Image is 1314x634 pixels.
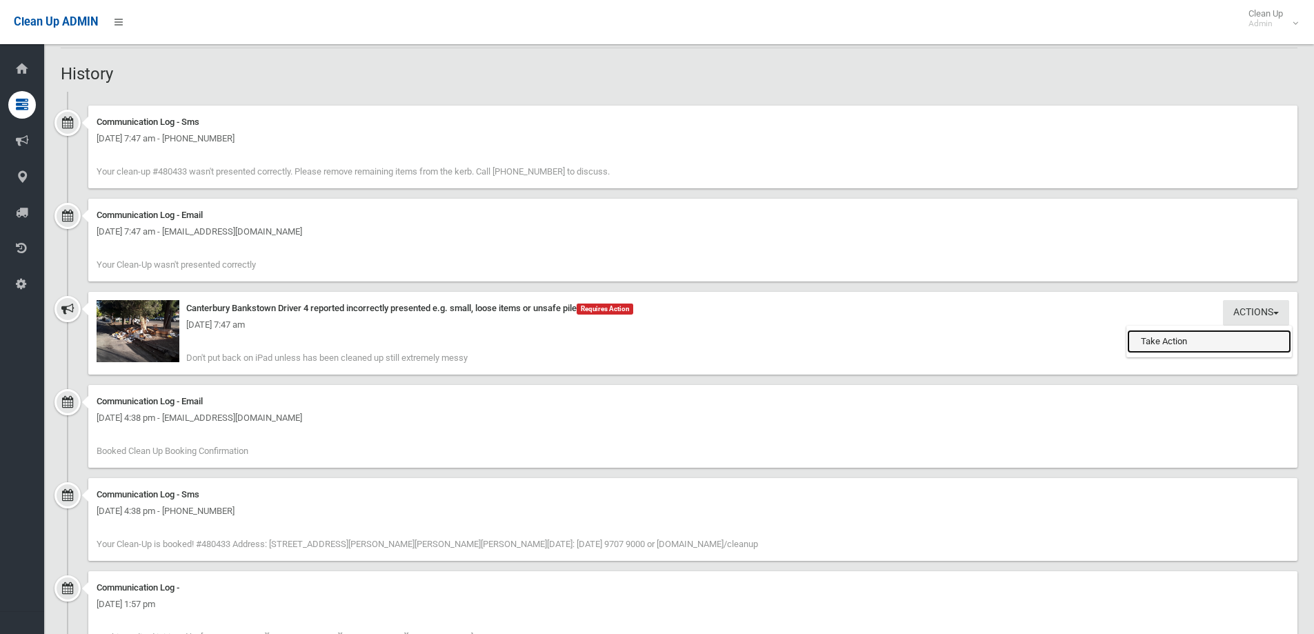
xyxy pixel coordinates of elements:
span: Requires Action [577,304,633,315]
div: Communication Log - Email [97,393,1289,410]
small: Admin [1248,19,1283,29]
div: [DATE] 4:38 pm - [PHONE_NUMBER] [97,503,1289,519]
div: Communication Log - Sms [97,114,1289,130]
span: Don't put back on iPad unless has been cleaned up still extremely messy [186,353,468,363]
div: [DATE] 1:57 pm [97,596,1289,613]
div: Communication Log - Email [97,207,1289,224]
div: Communication Log - [97,579,1289,596]
span: Booked Clean Up Booking Confirmation [97,446,248,456]
div: [DATE] 7:47 am [97,317,1289,333]
span: Your clean-up #480433 wasn't presented correctly. Please remove remaining items from the kerb. Ca... [97,166,610,177]
div: [DATE] 4:38 pm - [EMAIL_ADDRESS][DOMAIN_NAME] [97,410,1289,426]
span: Clean Up ADMIN [14,15,98,28]
div: [DATE] 7:47 am - [EMAIL_ADDRESS][DOMAIN_NAME] [97,224,1289,240]
span: Clean Up [1242,8,1297,29]
div: Communication Log - Sms [97,486,1289,503]
button: Actions [1223,300,1289,326]
span: Your Clean-Up wasn't presented correctly [97,259,256,270]
span: Your Clean-Up is booked! #480433 Address: [STREET_ADDRESS][PERSON_NAME][PERSON_NAME][PERSON_NAME]... [97,539,758,549]
div: Canterbury Bankstown Driver 4 reported incorrectly presented e.g. small, loose items or unsafe pile [97,300,1289,317]
h2: History [61,65,1297,83]
div: [DATE] 7:47 am - [PHONE_NUMBER] [97,130,1289,147]
img: 2025-09-0307.45.204942961364838223275.jpg [97,300,179,362]
a: Take Action [1127,330,1291,353]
